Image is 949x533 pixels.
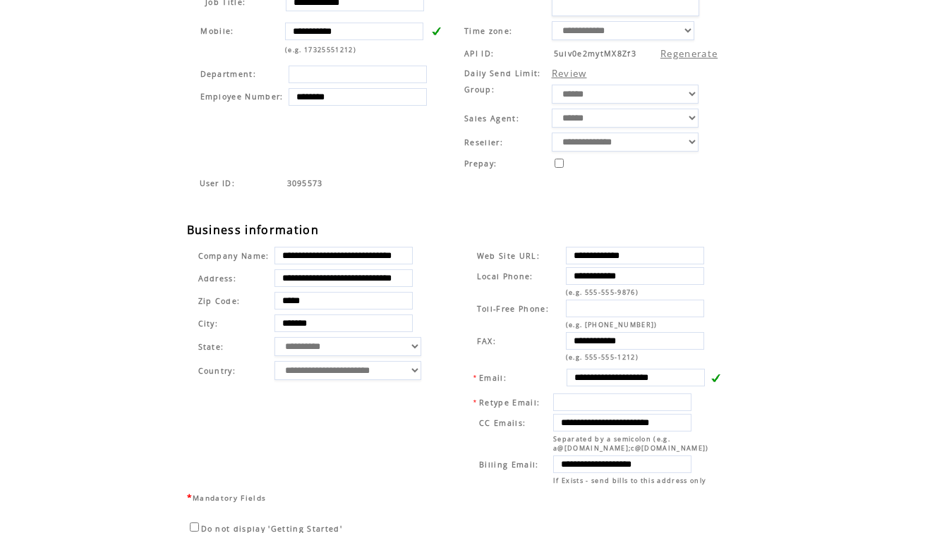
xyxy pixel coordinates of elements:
[554,49,636,59] span: 5ulv0e2mytMX8Zf3
[566,353,639,362] span: (e.g. 555-555-1212)
[464,85,495,94] span: Group:
[200,69,257,79] span: Department:
[464,26,512,36] span: Time zone:
[200,92,284,102] span: Employee Number:
[477,271,533,281] span: Local Phone:
[464,68,541,78] span: Daily Send Limit:
[553,476,706,485] span: If Exists - send bills to this address only
[198,319,219,329] span: City:
[187,222,320,238] span: Business information
[479,398,540,408] span: Retype Email:
[553,434,709,453] span: Separated by a semicolon (e.g. a@[DOMAIN_NAME];c@[DOMAIN_NAME])
[198,296,241,306] span: Zip Code:
[566,288,639,297] span: (e.g. 555-555-9876)
[200,26,234,36] span: Mobile:
[198,342,270,352] span: State:
[193,493,266,503] span: Mandatory Fields
[200,178,236,188] span: Indicates the agent code for sign up page with sales agent or reseller tracking code
[711,373,720,383] img: v.gif
[287,178,323,188] span: Indicates the agent code for sign up page with sales agent or reseller tracking code
[464,137,503,147] span: Reseller:
[477,336,496,346] span: FAX:
[198,366,236,376] span: Country:
[477,251,540,261] span: Web Site URL:
[198,251,270,261] span: Company Name:
[285,45,356,54] span: (e.g. 17325551212)
[464,159,497,169] span: Prepay:
[660,47,718,60] a: Regenerate
[198,274,237,283] span: Address:
[464,114,519,123] span: Sales Agent:
[479,460,539,470] span: Billing Email:
[464,49,494,59] span: API ID:
[552,67,587,80] a: Review
[479,373,507,383] span: Email:
[477,304,549,314] span: Toll-Free Phone:
[479,418,526,428] span: CC Emails:
[431,26,441,36] img: v.gif
[566,320,658,329] span: (e.g. [PHONE_NUMBER])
